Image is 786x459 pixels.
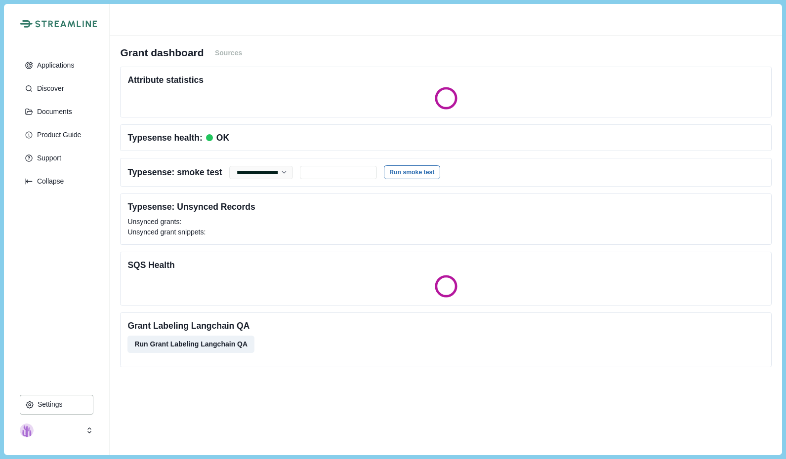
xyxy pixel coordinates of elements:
[127,201,764,213] div: Typesense: Unsynced Records
[211,47,247,59] button: Sources
[34,84,64,93] p: Discover
[34,61,75,70] p: Applications
[384,165,440,179] button: Run smoke test
[20,20,32,28] img: Streamline Climate Logo
[34,400,63,409] p: Settings
[34,154,61,162] p: Support
[20,171,93,191] button: Expand
[20,423,34,437] img: profile picture
[127,227,764,237] div: Unsynced grant snippets:
[127,217,764,227] div: Unsynced grants:
[34,131,82,139] p: Product Guide
[20,395,93,415] button: Settings
[127,259,764,271] div: SQS Health
[127,336,254,353] button: Run Grant Labeling Langchain QA
[203,132,229,144] div: OK
[20,395,93,418] a: Settings
[127,166,222,179] div: Typesense: smoke test
[20,125,93,145] button: Product Guide
[20,148,93,168] button: Support
[34,108,72,116] p: Documents
[127,74,764,86] div: Attribute statistics
[35,20,97,28] img: Streamline Climate Logo
[20,55,93,75] button: Applications
[127,132,229,144] div: Typesense health:
[120,46,204,60] div: Grant dashboard
[20,78,93,98] button: Discover
[34,177,64,186] p: Collapse
[20,20,93,28] a: Streamline Climate LogoStreamline Climate Logo
[127,320,764,332] div: Grant Labeling Langchain QA
[20,102,93,121] button: Documents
